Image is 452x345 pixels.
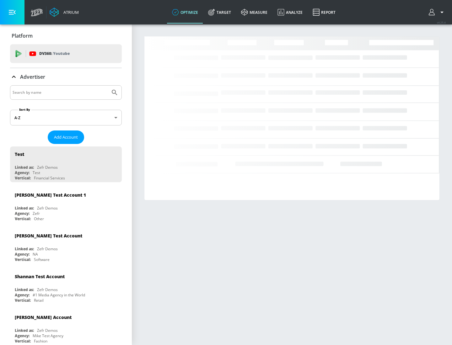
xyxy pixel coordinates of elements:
[437,21,446,24] span: v 4.25.4
[61,9,79,15] div: Atrium
[308,1,341,24] a: Report
[33,211,40,216] div: Zefr
[15,175,31,181] div: Vertical:
[15,333,30,338] div: Agency:
[15,170,30,175] div: Agency:
[15,328,34,333] div: Linked as:
[33,333,63,338] div: Mike Test Agency
[34,257,50,262] div: Software
[167,1,203,24] a: optimize
[15,292,30,298] div: Agency:
[37,287,58,292] div: Zefr Demos
[10,228,122,264] div: [PERSON_NAME] Test AccountLinked as:Zefr DemosAgency:NAVertical:Software
[34,216,44,221] div: Other
[236,1,272,24] a: measure
[34,298,44,303] div: Retail
[10,68,122,86] div: Advertiser
[10,269,122,305] div: Shannan Test AccountLinked as:Zefr DemosAgency:#1 Media Agency in the WorldVertical:Retail
[15,252,30,257] div: Agency:
[33,252,38,257] div: NA
[18,108,31,112] label: Sort By
[33,292,85,298] div: #1 Media Agency in the World
[37,246,58,252] div: Zefr Demos
[10,27,122,45] div: Platform
[15,211,30,216] div: Agency:
[15,165,34,170] div: Linked as:
[10,110,122,125] div: A-Z
[15,246,34,252] div: Linked as:
[34,175,65,181] div: Financial Services
[15,287,34,292] div: Linked as:
[37,165,58,170] div: Zefr Demos
[15,314,72,320] div: [PERSON_NAME] Account
[10,146,122,182] div: TestLinked as:Zefr DemosAgency:TestVertical:Financial Services
[39,50,70,57] p: DV360:
[50,8,79,17] a: Atrium
[15,192,86,198] div: [PERSON_NAME] Test Account 1
[34,338,47,344] div: Fashion
[272,1,308,24] a: Analyze
[15,151,24,157] div: Test
[20,73,45,80] p: Advertiser
[15,233,82,239] div: [PERSON_NAME] Test Account
[10,187,122,223] div: [PERSON_NAME] Test Account 1Linked as:Zefr DemosAgency:ZefrVertical:Other
[15,216,31,221] div: Vertical:
[12,32,33,39] p: Platform
[10,44,122,63] div: DV360: Youtube
[33,170,40,175] div: Test
[203,1,236,24] a: Target
[37,205,58,211] div: Zefr Demos
[54,134,78,141] span: Add Account
[48,130,84,144] button: Add Account
[53,50,70,57] p: Youtube
[37,328,58,333] div: Zefr Demos
[13,88,108,97] input: Search by name
[15,338,31,344] div: Vertical:
[15,205,34,211] div: Linked as:
[15,273,65,279] div: Shannan Test Account
[15,257,31,262] div: Vertical:
[15,298,31,303] div: Vertical:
